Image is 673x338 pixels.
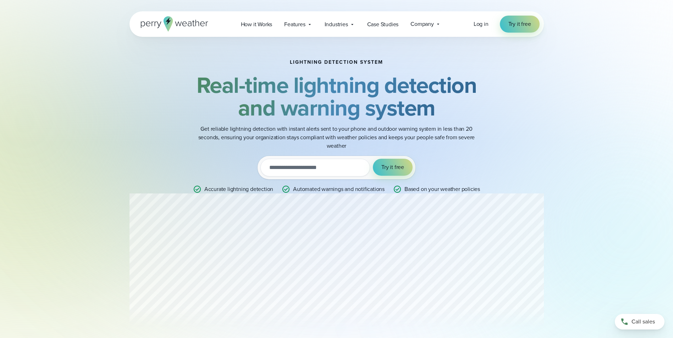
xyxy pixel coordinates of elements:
span: Features [284,20,305,29]
a: Log in [474,20,489,28]
p: Automated warnings and notifications [293,185,385,193]
a: Call sales [615,314,664,329]
a: How it Works [235,17,278,32]
span: Company [410,20,434,28]
a: Case Studies [361,17,405,32]
span: How it Works [241,20,272,29]
a: Try it free [500,16,540,33]
h1: Lightning detection system [290,60,383,65]
p: Based on your weather policies [404,185,480,193]
span: Try it free [381,163,404,171]
button: Try it free [373,159,413,176]
span: Try it free [508,20,531,28]
span: Case Studies [367,20,399,29]
p: Get reliable lightning detection with instant alerts sent to your phone and outdoor warning syste... [195,125,479,150]
span: Industries [325,20,348,29]
span: Call sales [631,317,655,326]
p: Accurate lightning detection [204,185,273,193]
strong: Real-time lightning detection and warning system [197,68,477,124]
